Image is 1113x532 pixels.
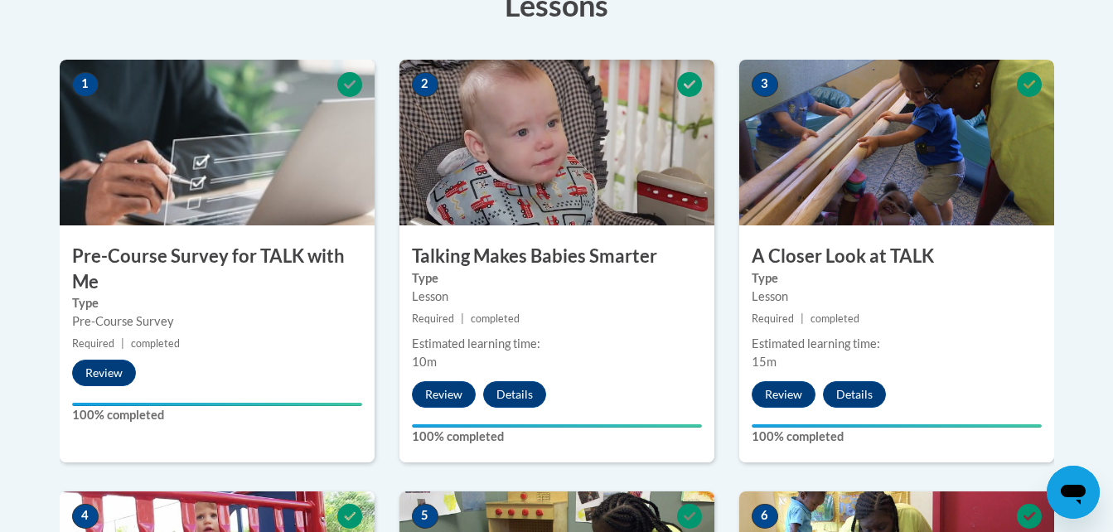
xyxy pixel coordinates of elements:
[739,244,1054,269] h3: A Closer Look at TALK
[811,312,859,325] span: completed
[72,406,362,424] label: 100% completed
[72,337,114,350] span: Required
[399,60,714,225] img: Course Image
[60,244,375,295] h3: Pre-Course Survey for TALK with Me
[131,337,180,350] span: completed
[801,312,804,325] span: |
[60,60,375,225] img: Course Image
[823,381,886,408] button: Details
[412,381,476,408] button: Review
[121,337,124,350] span: |
[72,312,362,331] div: Pre-Course Survey
[412,428,702,446] label: 100% completed
[752,355,777,369] span: 15m
[412,335,702,353] div: Estimated learning time:
[412,504,438,529] span: 5
[72,504,99,529] span: 4
[72,403,362,406] div: Your progress
[412,424,702,428] div: Your progress
[412,288,702,306] div: Lesson
[752,381,815,408] button: Review
[483,381,546,408] button: Details
[752,428,1042,446] label: 100% completed
[412,269,702,288] label: Type
[752,72,778,97] span: 3
[412,72,438,97] span: 2
[739,60,1054,225] img: Course Image
[72,294,362,312] label: Type
[72,360,136,386] button: Review
[752,335,1042,353] div: Estimated learning time:
[752,504,778,529] span: 6
[399,244,714,269] h3: Talking Makes Babies Smarter
[412,355,437,369] span: 10m
[1047,466,1100,519] iframe: Button to launch messaging window
[752,288,1042,306] div: Lesson
[752,269,1042,288] label: Type
[752,312,794,325] span: Required
[412,312,454,325] span: Required
[471,312,520,325] span: completed
[72,72,99,97] span: 1
[461,312,464,325] span: |
[752,424,1042,428] div: Your progress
